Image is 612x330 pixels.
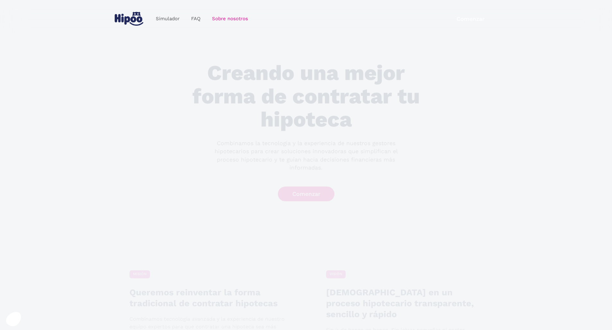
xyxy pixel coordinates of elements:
[203,139,409,172] p: Combinamos la tecnología y la experiencia de nuestros gestores hipotecarios para crear soluciones...
[129,287,286,309] h4: Queremos reinventar la forma tradicional de contratar hipotecas
[278,187,334,202] a: Comenzar
[185,13,206,25] a: FAQ
[150,13,185,25] a: Simulador
[184,62,428,132] h1: Creando una mejor forma de contratar tu hipoteca
[129,270,150,278] div: MISIÓN
[326,287,483,320] h4: [DEMOGRAPHIC_DATA] en un proceso hipotecario transparente, sencillo y rápido
[442,11,499,26] a: Comenzar
[113,9,145,28] a: home
[206,13,254,25] a: Sobre nosotros
[326,270,346,278] div: VISIÓN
